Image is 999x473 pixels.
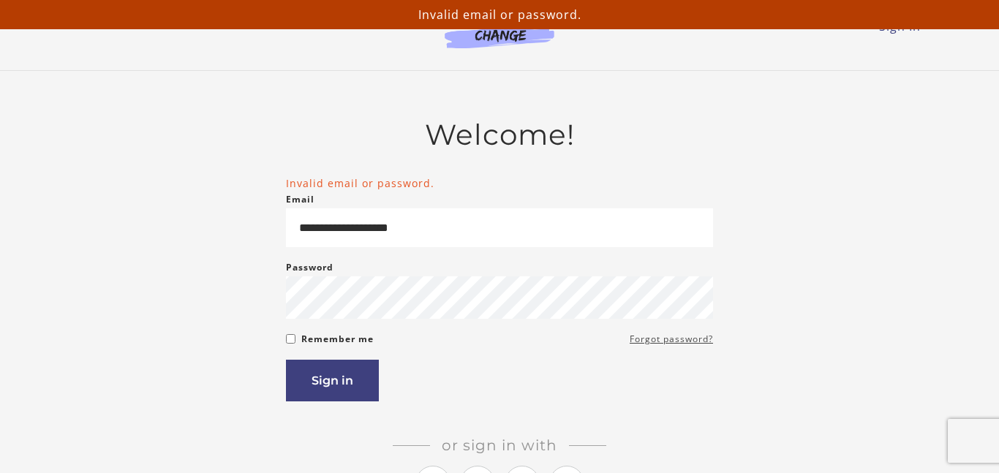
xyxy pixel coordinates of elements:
li: Invalid email or password. [286,175,713,191]
p: Invalid email or password. [6,6,993,23]
label: Password [286,259,333,276]
label: Remember me [301,330,374,348]
h2: Welcome! [286,118,713,152]
label: Email [286,191,314,208]
button: Sign in [286,360,379,401]
img: Agents of Change Logo [429,15,570,48]
a: Forgot password? [630,330,713,348]
span: Or sign in with [430,436,569,454]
